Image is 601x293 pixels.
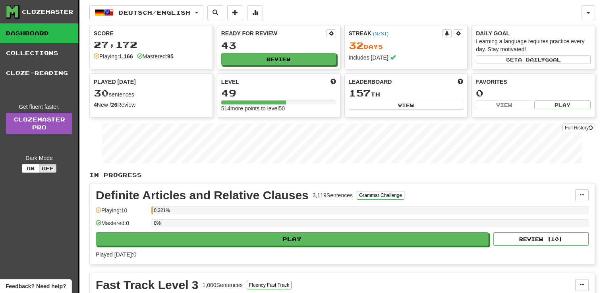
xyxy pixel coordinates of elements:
[476,88,591,98] div: 0
[89,171,595,179] p: In Progress
[476,55,591,64] button: Seta dailygoal
[6,103,72,111] div: Get fluent faster.
[349,78,392,86] span: Leaderboard
[96,219,147,232] div: Mastered: 0
[6,282,66,290] span: Open feedback widget
[349,40,464,51] div: Day s
[96,189,309,201] div: Definite Articles and Relative Clauses
[476,29,591,37] div: Daily Goal
[94,102,97,108] strong: 4
[96,206,147,220] div: Playing: 10
[94,29,209,37] div: Score
[119,9,190,16] span: Deutsch / English
[96,251,136,258] span: Played [DATE]: 0
[349,29,443,37] div: Streak
[119,53,133,60] strong: 1,166
[458,78,463,86] span: This week in points, UTC
[518,57,545,62] span: a daily
[476,37,591,53] div: Learning a language requires practice every day. Stay motivated!
[221,53,336,65] button: Review
[221,40,336,50] div: 43
[94,52,133,60] div: Playing:
[111,102,118,108] strong: 26
[89,5,203,20] button: Deutsch/English
[94,88,209,98] div: sentences
[476,78,591,86] div: Favorites
[349,88,464,98] div: th
[22,8,73,16] div: Clozemaster
[221,78,239,86] span: Level
[330,78,336,86] span: Score more points to level up
[22,164,39,173] button: On
[349,101,464,110] button: View
[96,232,489,246] button: Play
[221,104,336,112] div: 514 more points to level 50
[313,191,353,199] div: 3,119 Sentences
[247,5,263,20] button: More stats
[349,87,371,98] span: 157
[94,87,109,98] span: 30
[493,232,589,246] button: Review (10)
[221,29,327,37] div: Ready for Review
[6,154,72,162] div: Dark Mode
[94,40,209,50] div: 27,172
[167,53,174,60] strong: 95
[6,113,72,134] a: ClozemasterPro
[562,123,595,132] button: Full History
[373,31,388,37] a: (NZST)
[247,281,292,289] button: Fluency Fast Track
[39,164,56,173] button: Off
[227,5,243,20] button: Add sentence to collection
[207,5,223,20] button: Search sentences
[534,100,591,109] button: Play
[203,281,243,289] div: 1,000 Sentences
[476,100,532,109] button: View
[349,54,464,62] div: Includes [DATE]!
[94,101,209,109] div: New / Review
[96,279,199,291] div: Fast Track Level 3
[221,88,336,98] div: 49
[137,52,174,60] div: Mastered:
[349,40,364,51] span: 32
[357,191,404,200] button: Grammar Challenge
[94,78,136,86] span: Played [DATE]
